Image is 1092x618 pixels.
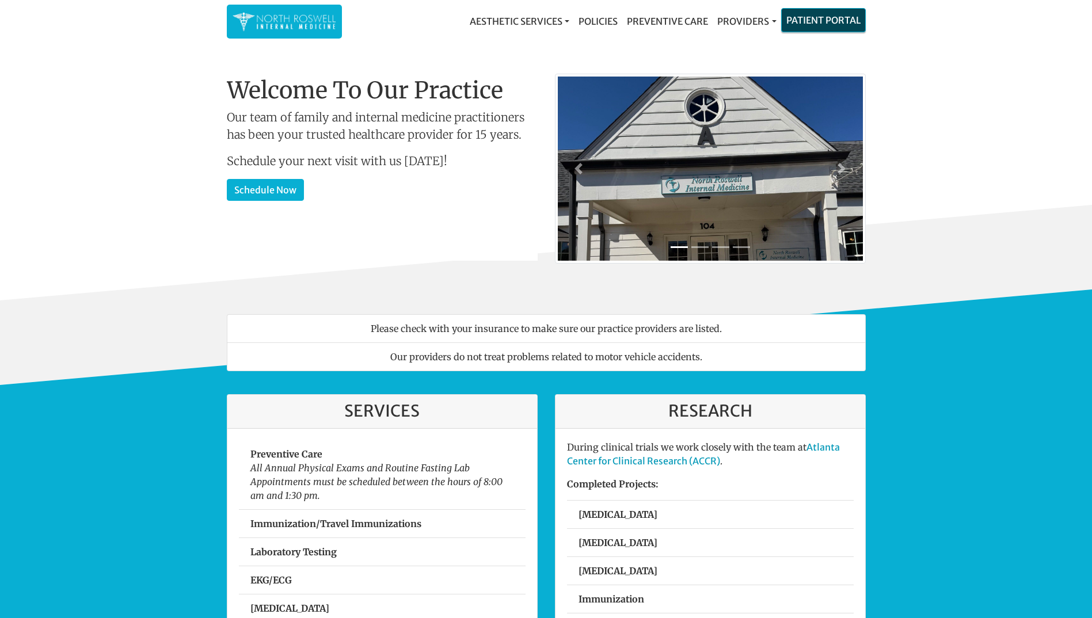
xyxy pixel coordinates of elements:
a: Policies [574,10,622,33]
p: Our team of family and internal medicine practitioners has been your trusted healthcare provider ... [227,109,538,143]
h1: Welcome To Our Practice [227,77,538,104]
h3: Services [239,402,526,421]
strong: Completed Projects: [567,478,659,490]
strong: EKG/ECG [250,574,292,586]
a: Atlanta Center for Clinical Research (ACCR) [567,441,840,467]
li: Please check with your insurance to make sure our practice providers are listed. [227,314,866,343]
em: All Annual Physical Exams and Routine Fasting Lab Appointments must be scheduled between the hour... [250,462,503,501]
h3: Research [567,402,854,421]
strong: Laboratory Testing [250,546,337,558]
strong: [MEDICAL_DATA] [250,602,329,614]
strong: Immunization/Travel Immunizations [250,518,421,529]
a: Patient Portal [782,9,865,32]
a: Providers [713,10,781,33]
img: North Roswell Internal Medicine [233,10,336,33]
a: Preventive Care [622,10,713,33]
strong: Preventive Care [250,448,322,460]
li: Our providers do not treat problems related to motor vehicle accidents. [227,342,866,371]
p: Schedule your next visit with us [DATE]! [227,152,538,170]
strong: [MEDICAL_DATA] [579,565,657,577]
a: Aesthetic Services [465,10,574,33]
strong: [MEDICAL_DATA] [579,509,657,520]
strong: [MEDICAL_DATA] [579,537,657,548]
a: Schedule Now [227,179,304,201]
strong: Immunization [579,593,644,605]
p: During clinical trials we work closely with the team at . [567,440,854,468]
